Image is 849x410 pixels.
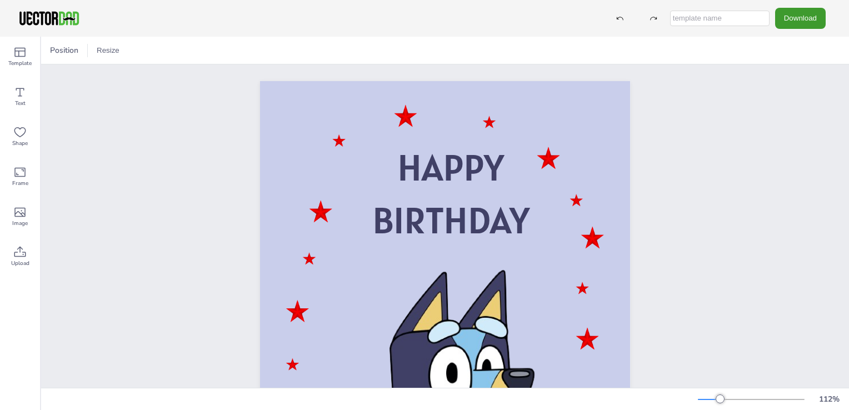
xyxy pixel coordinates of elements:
span: Position [48,45,81,56]
span: Shape [12,139,28,148]
span: BIRTHDAY [372,196,529,243]
button: Resize [92,42,124,59]
span: Upload [11,259,29,268]
div: 112 % [816,394,842,404]
input: template name [670,11,770,26]
img: VectorDad-1.png [18,10,81,27]
button: Download [775,8,826,28]
span: Frame [12,179,28,188]
span: HAPPY [397,143,504,191]
span: Image [12,219,28,228]
span: Template [8,59,32,68]
span: Text [15,99,26,108]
